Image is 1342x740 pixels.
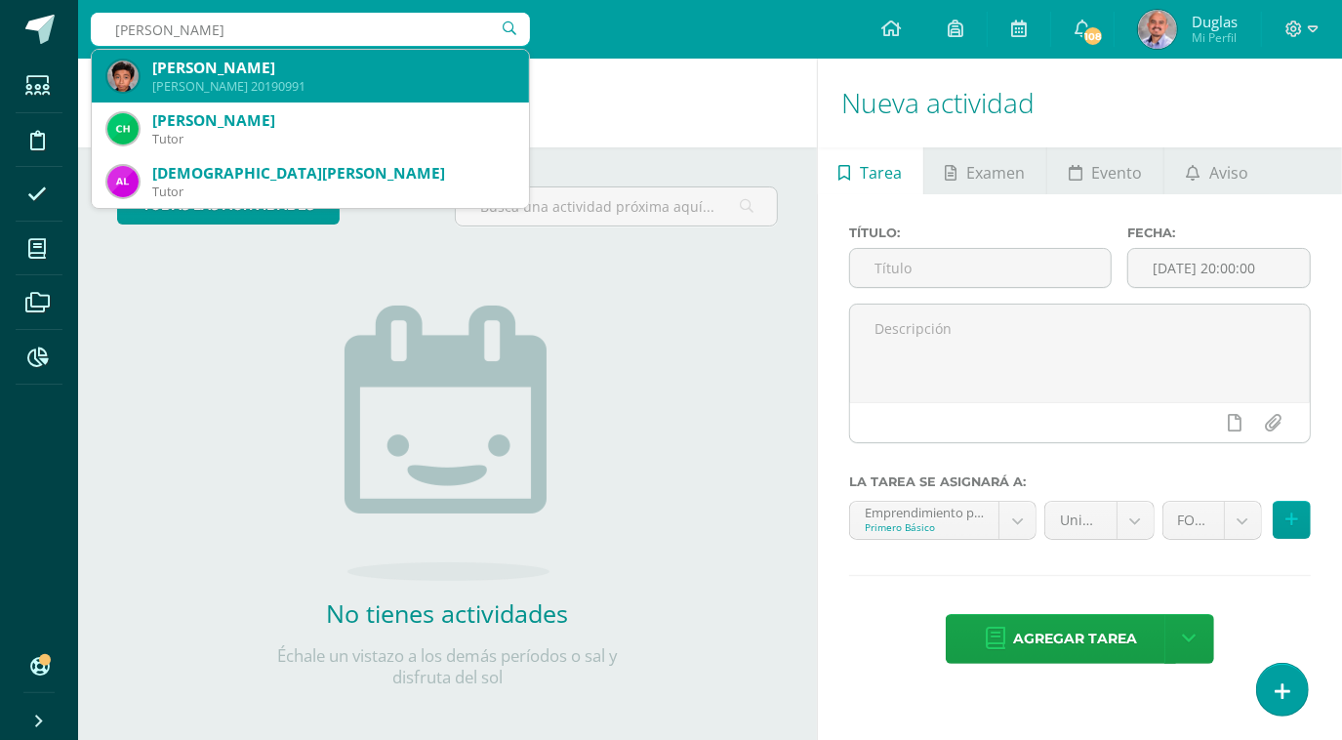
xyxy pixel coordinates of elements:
[1013,615,1137,663] span: Agregar tarea
[1138,10,1177,49] img: 303f0dfdc36eeea024f29b2ae9d0f183.png
[152,163,513,184] div: [DEMOGRAPHIC_DATA][PERSON_NAME]
[924,147,1046,194] a: Examen
[152,58,513,78] div: [PERSON_NAME]
[107,113,139,144] img: 612d637e8fdc0a0240466bbfd0788ef2.png
[152,110,513,131] div: [PERSON_NAME]
[841,59,1319,147] h1: Nueva actividad
[849,474,1311,489] label: La tarea se asignará a:
[1163,502,1261,539] a: FORMATIVO (60.0%)
[152,184,513,200] div: Tutor
[865,520,985,534] div: Primero Básico
[1209,149,1248,196] span: Aviso
[1047,147,1163,194] a: Evento
[1060,502,1101,539] span: Unidad 4
[1127,226,1311,240] label: Fecha:
[107,61,139,92] img: d585f9becdb35943c3ba0e197d62b384.png
[345,306,549,581] img: no_activities.png
[849,226,1112,240] label: Título:
[152,131,513,147] div: Tutor
[850,502,1037,539] a: Emprendimiento para la Productividad y Robótica 'A'Primero Básico
[456,187,776,226] input: Busca una actividad próxima aquí...
[1128,249,1310,287] input: Fecha de entrega
[1082,25,1104,47] span: 108
[860,149,902,196] span: Tarea
[1045,502,1153,539] a: Unidad 4
[1192,12,1238,31] span: Duglas
[252,645,642,688] p: Échale un vistazo a los demás períodos o sal y disfruta del sol
[818,147,923,194] a: Tarea
[850,249,1111,287] input: Título
[1092,149,1143,196] span: Evento
[1164,147,1269,194] a: Aviso
[152,78,513,95] div: [PERSON_NAME] 20190991
[107,166,139,197] img: c92fa04210b02724952db33762c3c110.png
[1178,502,1209,539] span: FORMATIVO (60.0%)
[967,149,1026,196] span: Examen
[865,502,985,520] div: Emprendimiento para la Productividad y Robótica 'A'
[252,596,642,630] h2: No tienes actividades
[91,13,530,46] input: Busca un usuario...
[1192,29,1238,46] span: Mi Perfil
